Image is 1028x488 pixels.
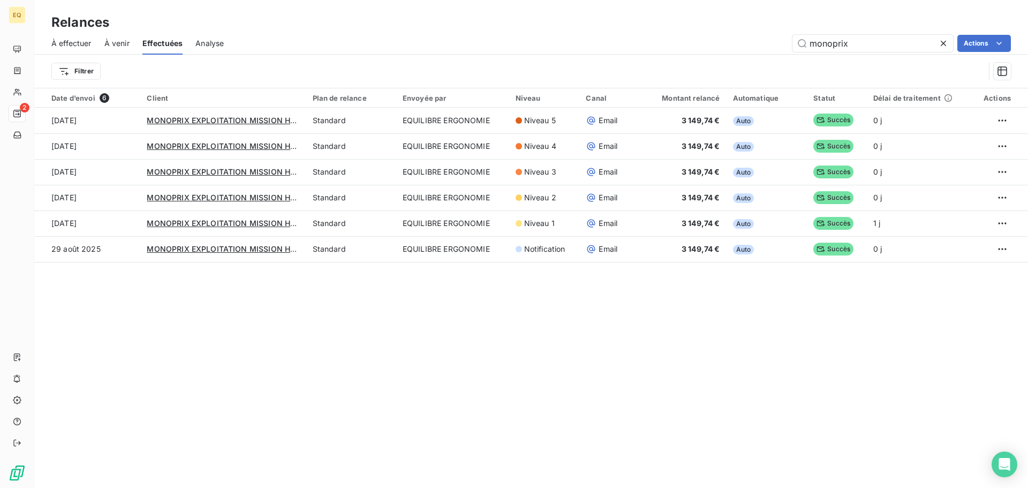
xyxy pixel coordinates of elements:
td: EQUILIBRE ERGONOMIE [396,159,509,185]
span: Auto [733,142,754,152]
td: 29 août 2025 [34,236,140,262]
td: Standard [306,236,396,262]
td: 1 j [867,211,971,236]
span: Auto [733,245,754,254]
td: [DATE] [34,159,140,185]
span: Succès [813,166,853,178]
span: Succès [813,243,853,256]
span: Auto [733,193,754,203]
span: MONOPRIX EXPLOITATION MISSION HANDICAP [147,116,325,125]
span: Succès [813,114,853,126]
button: Filtrer [51,63,101,80]
input: Rechercher [792,35,953,52]
div: Statut [813,94,860,102]
span: Effectuées [142,38,183,49]
td: Standard [306,108,396,133]
span: 6 [100,93,109,103]
td: Standard [306,185,396,211]
span: 3 149,74 € [682,167,720,176]
div: Canal [586,94,625,102]
span: Niveau 2 [524,192,556,203]
td: 0 j [867,108,971,133]
div: Open Intercom Messenger [992,452,1017,477]
span: Auto [733,168,754,177]
span: Succès [813,140,853,153]
span: Email [599,141,617,152]
span: Délai de traitement [873,94,941,102]
span: Notification [524,244,565,254]
span: Succès [813,191,853,204]
div: Actions [977,94,1011,102]
div: Envoyée par [403,94,503,102]
span: MONOPRIX EXPLOITATION MISSION HANDICAP [147,219,325,228]
span: Auto [733,116,754,126]
span: Email [599,192,617,203]
td: [DATE] [34,211,140,236]
td: EQUILIBRE ERGONOMIE [396,108,509,133]
div: Montant relancé [638,94,720,102]
span: À effectuer [51,38,92,49]
span: Niveau 3 [524,167,556,177]
span: MONOPRIX EXPLOITATION MISSION HANDICAP [147,141,325,151]
td: [DATE] [34,108,140,133]
span: Email [599,167,617,177]
td: 0 j [867,236,971,262]
span: Email [599,244,617,254]
span: 3 149,74 € [682,244,720,253]
span: Niveau 4 [524,141,556,152]
span: Niveau 1 [524,218,555,229]
span: MONOPRIX EXPLOITATION MISSION HANDICAP [147,244,325,253]
span: Email [599,115,617,126]
td: EQUILIBRE ERGONOMIE [396,236,509,262]
h3: Relances [51,13,109,32]
span: 2 [20,103,29,112]
div: Niveau [516,94,573,102]
td: EQUILIBRE ERGONOMIE [396,211,509,236]
span: 3 149,74 € [682,116,720,125]
td: [DATE] [34,133,140,159]
span: Client [147,94,168,102]
div: Plan de relance [313,94,390,102]
td: 0 j [867,159,971,185]
span: MONOPRIX EXPLOITATION MISSION HANDICAP [147,193,325,202]
div: Automatique [733,94,801,102]
td: [DATE] [34,185,140,211]
span: 3 149,74 € [682,141,720,151]
div: Date d’envoi [51,93,134,103]
td: 0 j [867,185,971,211]
span: 3 149,74 € [682,193,720,202]
span: Analyse [195,38,224,49]
span: À venir [104,38,130,49]
span: Auto [733,219,754,229]
span: 3 149,74 € [682,219,720,228]
td: Standard [306,211,396,236]
span: Email [599,218,617,229]
td: Standard [306,159,396,185]
td: EQUILIBRE ERGONOMIE [396,133,509,159]
span: MONOPRIX EXPLOITATION MISSION HANDICAP [147,167,325,176]
td: 0 j [867,133,971,159]
span: Succès [813,217,853,230]
div: EQ [9,6,26,24]
button: Actions [957,35,1011,52]
td: Standard [306,133,396,159]
td: EQUILIBRE ERGONOMIE [396,185,509,211]
img: Logo LeanPay [9,464,26,482]
span: Niveau 5 [524,115,556,126]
